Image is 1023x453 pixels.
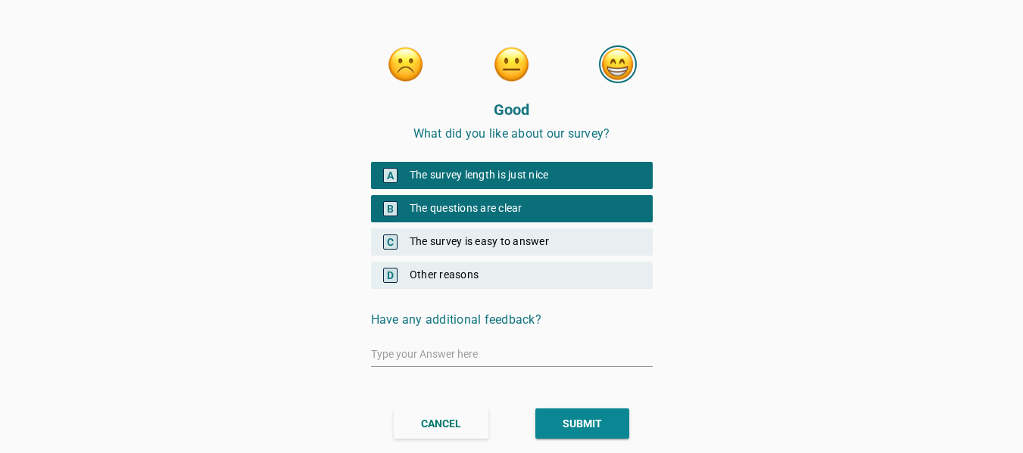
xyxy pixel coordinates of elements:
[371,162,653,189] div: The survey length is just nice
[563,416,602,432] div: SUBMIT
[371,342,653,366] input: Type your Answer here
[383,234,398,250] span: C
[383,201,398,216] span: B
[383,168,398,183] span: A
[494,101,530,119] strong: Good
[371,262,653,289] div: Other reasons
[421,416,461,432] div: CANCEL
[371,312,541,327] span: Have any additional feedback?
[535,408,629,439] button: SUBMIT
[383,268,398,283] span: D
[371,228,653,256] div: The survey is easy to answer
[394,408,488,439] button: CANCEL
[413,126,610,141] span: What did you like about our survey?
[371,195,653,222] div: The questions are clear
